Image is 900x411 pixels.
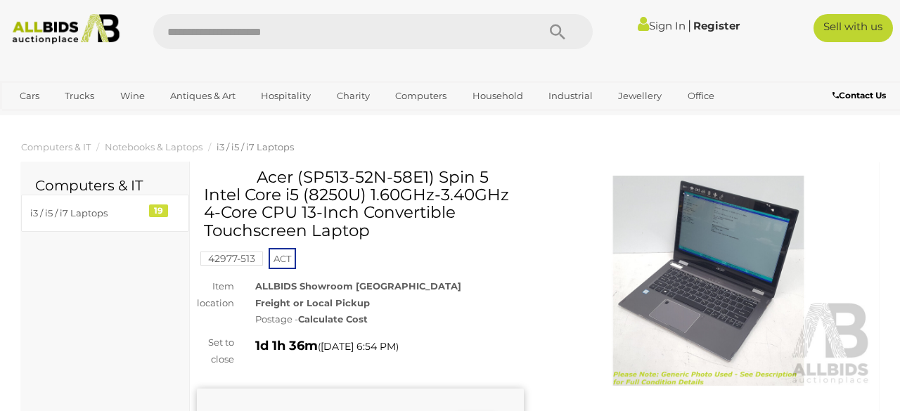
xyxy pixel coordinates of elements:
[386,84,456,107] a: Computers
[200,253,263,264] a: 42977-513
[149,204,168,217] div: 19
[269,248,296,269] span: ACT
[545,176,872,386] img: Acer (SP513-52N-58E1) Spin 5 Intel Core i5 (8250U) 1.60GHz-3.40GHz 4-Core CPU 13-Inch Convertible...
[318,341,399,352] span: ( )
[321,340,396,353] span: [DATE] 6:54 PM
[111,84,154,107] a: Wine
[328,84,379,107] a: Charity
[21,141,91,152] a: Computers & IT
[814,14,893,42] a: Sell with us
[298,313,368,325] strong: Calculate Cost
[21,195,189,232] a: i3 / i5 / i7 Laptops 19
[688,18,691,33] span: |
[638,19,686,32] a: Sign In
[255,338,318,353] strong: 1d 1h 36m
[252,84,320,107] a: Hospitality
[65,107,183,131] a: [GEOGRAPHIC_DATA]
[30,205,146,221] div: i3 / i5 / i7 Laptops
[832,90,886,100] b: Contact Us
[186,278,245,311] div: Item location
[539,84,602,107] a: Industrial
[35,178,175,193] h2: Computers & IT
[217,141,294,152] a: i3 / i5 / i7 Laptops
[11,84,49,107] a: Cars
[200,252,263,266] mark: 42977-513
[204,169,520,240] h1: Acer (SP513-52N-58E1) Spin 5 Intel Core i5 (8250U) 1.60GHz-3.40GHz 4-Core CPU 13-Inch Convertible...
[255,280,461,292] strong: ALLBIDS Showroom [GEOGRAPHIC_DATA]
[463,84,532,107] a: Household
[6,14,125,44] img: Allbids.com.au
[255,297,370,308] strong: Freight or Local Pickup
[186,334,245,367] div: Set to close
[522,14,593,49] button: Search
[56,84,103,107] a: Trucks
[255,311,525,327] div: Postage -
[609,84,671,107] a: Jewellery
[105,141,202,152] a: Notebooks & Laptops
[832,88,889,103] a: Contact Us
[679,84,724,107] a: Office
[11,107,58,131] a: Sports
[693,19,740,32] a: Register
[161,84,245,107] a: Antiques & Art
